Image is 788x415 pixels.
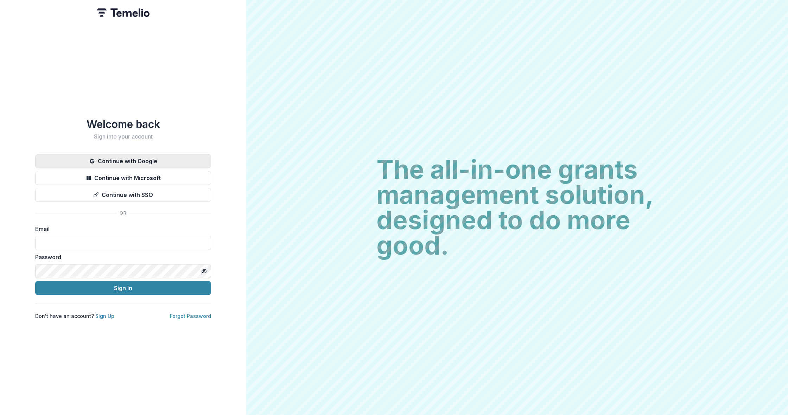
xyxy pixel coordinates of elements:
[35,225,207,233] label: Email
[35,171,211,185] button: Continue with Microsoft
[35,188,211,202] button: Continue with SSO
[35,312,114,320] p: Don't have an account?
[170,313,211,319] a: Forgot Password
[35,118,211,130] h1: Welcome back
[35,281,211,295] button: Sign In
[35,253,207,261] label: Password
[97,8,150,17] img: Temelio
[35,154,211,168] button: Continue with Google
[95,313,114,319] a: Sign Up
[198,266,210,277] button: Toggle password visibility
[35,133,211,140] h2: Sign into your account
